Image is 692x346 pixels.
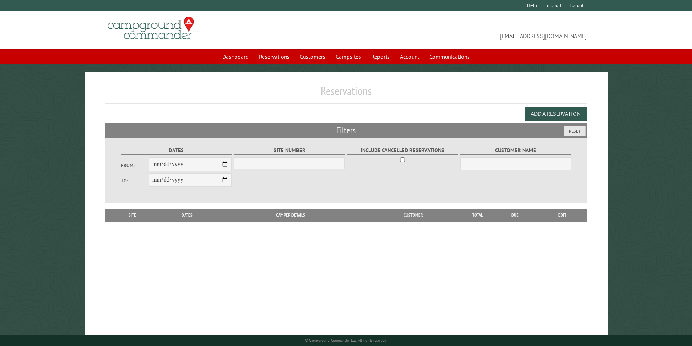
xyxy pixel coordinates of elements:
[295,50,330,64] a: Customers
[105,84,587,104] h1: Reservations
[460,146,571,155] label: Customer Name
[121,146,232,155] label: Dates
[121,162,149,169] label: From:
[525,107,587,121] button: Add a Reservation
[109,209,156,222] th: Site
[305,338,387,343] small: © Campground Commander LLC. All rights reserved.
[156,209,218,222] th: Dates
[538,209,587,222] th: Edit
[218,209,363,222] th: Camper Details
[346,20,587,40] span: [EMAIL_ADDRESS][DOMAIN_NAME]
[367,50,394,64] a: Reports
[331,50,365,64] a: Campsites
[363,209,463,222] th: Customer
[105,14,196,42] img: Campground Commander
[255,50,294,64] a: Reservations
[463,209,492,222] th: Total
[396,50,424,64] a: Account
[564,126,586,136] button: Reset
[492,209,538,222] th: Due
[218,50,253,64] a: Dashboard
[425,50,474,64] a: Communications
[105,123,587,137] h2: Filters
[347,146,458,155] label: Include Cancelled Reservations
[121,177,149,184] label: To:
[234,146,345,155] label: Site Number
